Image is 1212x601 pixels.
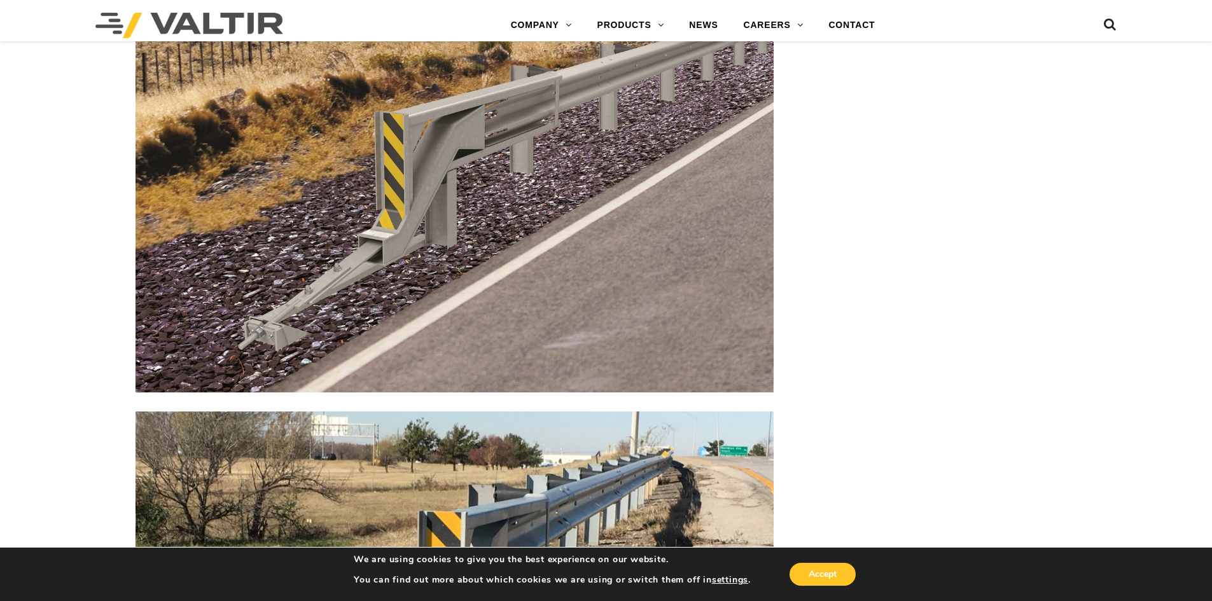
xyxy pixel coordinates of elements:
a: COMPANY [498,13,585,38]
button: settings [712,574,748,586]
img: Valtir [95,13,283,38]
p: You can find out more about which cookies we are using or switch them off in . [354,574,751,586]
button: Accept [790,563,856,586]
a: PRODUCTS [585,13,677,38]
p: We are using cookies to give you the best experience on our website. [354,554,751,565]
a: CAREERS [731,13,816,38]
a: CONTACT [816,13,888,38]
a: NEWS [676,13,730,38]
